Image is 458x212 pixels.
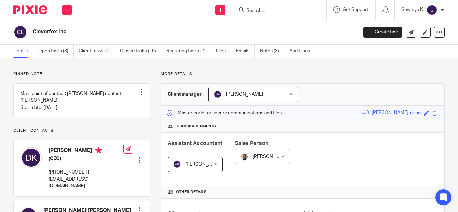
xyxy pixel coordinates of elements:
[216,45,231,58] a: Files
[235,141,268,146] span: Sales Person
[343,7,368,12] span: Get Support
[253,154,290,159] span: [PERSON_NAME]
[13,71,150,77] p: Pinned note
[236,45,255,58] a: Emails
[20,147,42,168] img: svg%3E
[226,92,263,97] span: [PERSON_NAME]
[79,45,115,58] a: Client tasks (0)
[49,176,123,190] p: [EMAIL_ADDRESS][DOMAIN_NAME]
[214,90,222,98] img: svg%3E
[13,45,33,58] a: Details
[38,45,74,58] a: Open tasks (3)
[166,45,211,58] a: Recurring tasks (7)
[49,155,123,162] h5: (CEO)
[13,5,47,14] img: Pixie
[33,28,289,36] h2: Cleverfox Ltd
[185,162,222,167] span: [PERSON_NAME]
[361,109,421,117] div: soft-[PERSON_NAME]-rhino
[13,25,27,39] img: svg%3E
[240,153,248,161] img: Matt%20Circle.png
[120,45,161,58] a: Closed tasks (19)
[168,91,202,98] h3: Client manager
[173,160,181,168] img: svg%3E
[260,45,284,58] a: Notes (3)
[161,71,445,77] p: More details
[176,189,207,195] span: Other details
[426,5,437,15] img: svg%3E
[246,8,306,14] input: Search
[168,141,222,146] span: Assistant Accountant
[363,27,402,38] a: Create task
[95,147,102,154] i: Primary
[13,128,150,133] p: Client contacts
[49,147,123,155] h4: [PERSON_NAME]
[401,6,423,13] p: Sowmya K
[289,45,315,58] a: Audit logs
[49,169,123,176] p: [PHONE_NUMBER]
[166,110,282,116] p: Master code for secure communications and files
[176,124,216,129] span: Team assignments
